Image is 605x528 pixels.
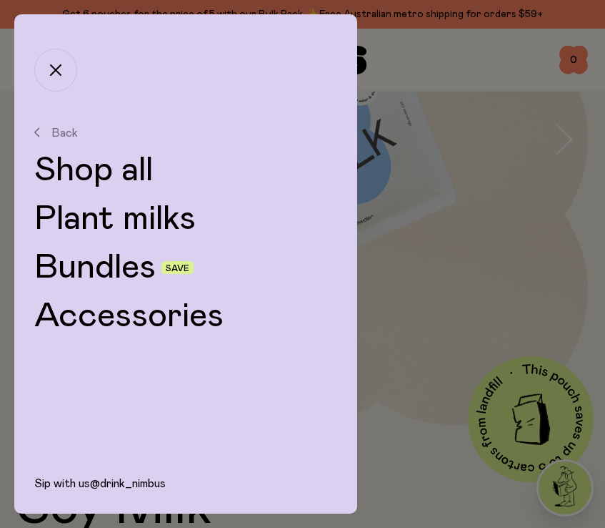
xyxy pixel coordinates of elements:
span: Back [51,126,78,139]
a: Bundles [34,250,156,285]
div: Sip with us [14,476,357,514]
button: Back [34,126,337,139]
a: Plant milks [34,202,337,236]
span: Save [166,264,189,273]
a: @drink_nimbus [90,478,166,489]
a: Accessories [34,299,337,333]
a: Shop all [34,153,337,187]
